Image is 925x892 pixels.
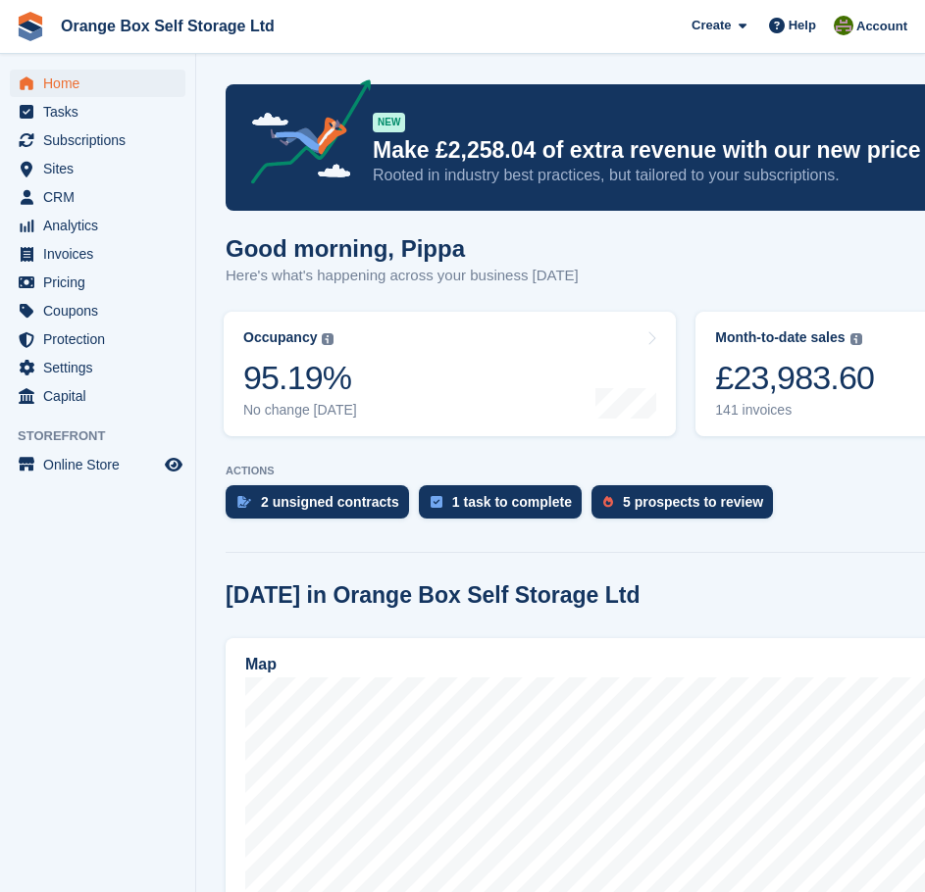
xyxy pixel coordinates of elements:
[243,358,357,398] div: 95.19%
[226,265,579,287] p: Here's what's happening across your business [DATE]
[10,70,185,97] a: menu
[43,183,161,211] span: CRM
[10,155,185,182] a: menu
[224,312,676,436] a: Occupancy 95.19% No change [DATE]
[10,240,185,268] a: menu
[715,402,874,419] div: 141 invoices
[10,297,185,324] a: menu
[43,126,161,154] span: Subscriptions
[43,325,161,353] span: Protection
[18,426,195,446] span: Storefront
[10,98,185,125] a: menu
[10,354,185,381] a: menu
[43,155,161,182] span: Sites
[10,126,185,154] a: menu
[43,451,161,478] span: Online Store
[715,358,874,398] div: £23,983.60
[162,453,185,476] a: Preview store
[10,451,185,478] a: menu
[10,269,185,296] a: menu
[16,12,45,41] img: stora-icon-8386f47178a22dfd0bd8f6a31ec36ba5ce8667c1dd55bd0f319d3a0aa187defe.svg
[322,333,334,345] img: icon-info-grey-7440780725fd019a000dd9b08b2336e03edf1995a4989e88bcd33f0948082b44.svg
[43,297,161,324] span: Coupons
[226,582,641,609] h2: [DATE] in Orange Box Self Storage Ltd
[261,494,399,510] div: 2 unsigned contracts
[373,113,405,132] div: NEW
[692,16,731,35] span: Create
[591,485,783,528] a: 5 prospects to review
[243,329,317,346] div: Occupancy
[234,79,372,191] img: price-adjustments-announcement-icon-8257ccfd72463d97f412b2fc003d46551f7dbcb40ab6d574587a9cd5c0d94...
[452,494,572,510] div: 1 task to complete
[623,494,763,510] div: 5 prospects to review
[856,17,907,36] span: Account
[53,10,283,42] a: Orange Box Self Storage Ltd
[834,16,853,35] img: Pippa White
[243,402,357,419] div: No change [DATE]
[43,212,161,239] span: Analytics
[245,656,277,673] h2: Map
[419,485,591,528] a: 1 task to complete
[789,16,816,35] span: Help
[43,70,161,97] span: Home
[226,485,419,528] a: 2 unsigned contracts
[226,235,579,262] h1: Good morning, Pippa
[603,496,613,508] img: prospect-51fa495bee0391a8d652442698ab0144808aea92771e9ea1ae160a38d050c398.svg
[10,382,185,410] a: menu
[43,98,161,125] span: Tasks
[237,496,251,508] img: contract_signature_icon-13c848040528278c33f63329250d36e43548de30e8caae1d1a13099fd9432cc5.svg
[43,269,161,296] span: Pricing
[10,212,185,239] a: menu
[10,325,185,353] a: menu
[43,354,161,381] span: Settings
[10,183,185,211] a: menu
[431,496,442,508] img: task-75834270c22a3079a89374b754ae025e5fb1db73e45f91037f5363f120a921f8.svg
[43,240,161,268] span: Invoices
[715,329,845,346] div: Month-to-date sales
[43,382,161,410] span: Capital
[850,333,862,345] img: icon-info-grey-7440780725fd019a000dd9b08b2336e03edf1995a4989e88bcd33f0948082b44.svg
